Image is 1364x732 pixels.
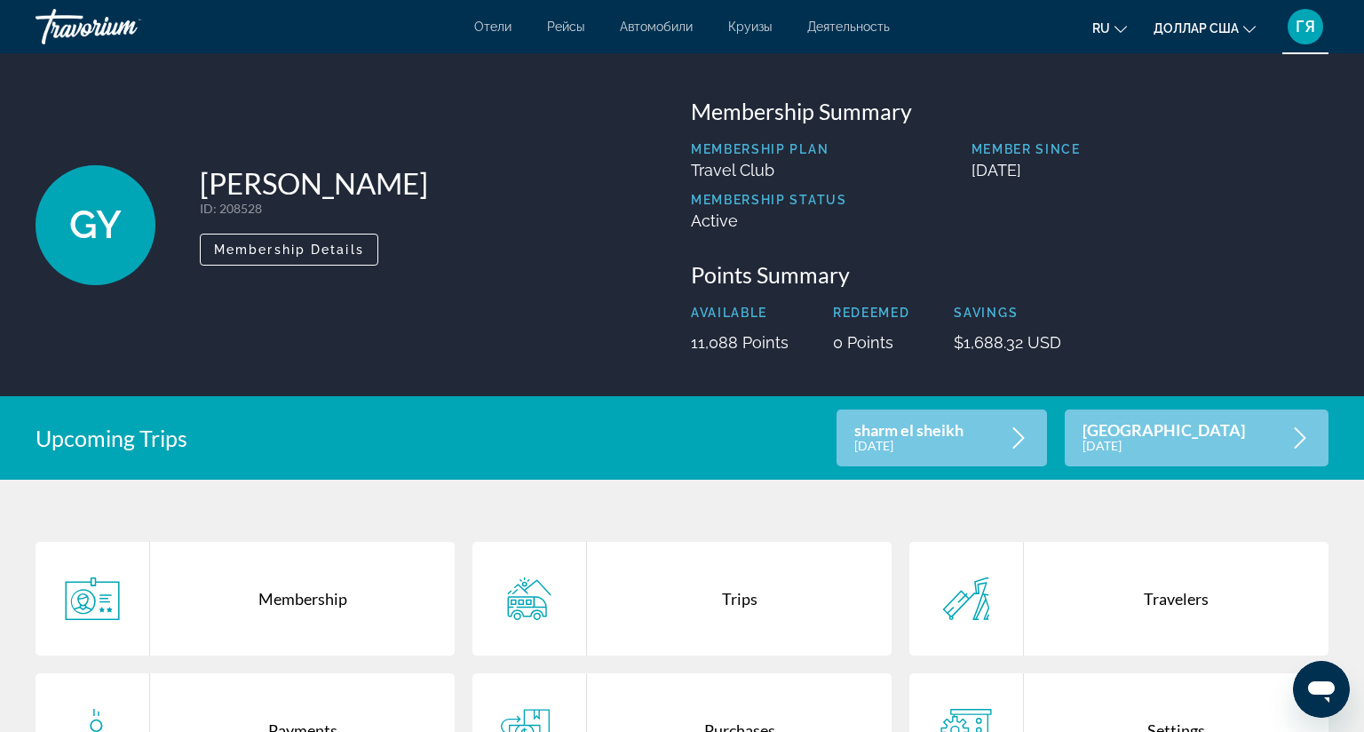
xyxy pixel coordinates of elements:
[36,425,187,451] h2: Upcoming Trips
[1092,15,1127,41] button: Изменить язык
[214,243,364,257] span: Membership Details
[833,306,909,320] p: Redeemed
[474,20,511,34] a: Отели
[69,202,122,248] span: GY
[691,333,789,352] p: 11,088 Points
[954,333,1061,352] p: $1,688.32 USD
[833,333,909,352] p: 0 Points
[1024,542,1328,656] div: Travelers
[954,306,1061,320] p: Savings
[1082,438,1245,453] p: [DATE]
[1293,661,1350,718] iframe: Кнопка запуска окна обмена сообщениями
[200,237,378,257] a: Membership Details
[837,410,1047,466] a: sharm el sheikh[DATE]
[547,20,584,34] a: Рейсы
[1154,21,1239,36] font: доллар США
[691,261,1328,288] h3: Points Summary
[200,165,428,201] h1: [PERSON_NAME]
[36,542,455,656] a: Membership
[854,438,964,453] p: [DATE]
[691,306,789,320] p: Available
[200,201,213,216] span: ID
[807,20,890,34] a: Деятельность
[1065,410,1328,466] a: [GEOGRAPHIC_DATA][DATE]
[909,542,1328,656] a: Travelers
[587,542,892,656] div: Trips
[1154,15,1256,41] button: Изменить валюту
[691,211,847,230] p: Active
[1092,21,1110,36] font: ru
[691,98,1328,124] h3: Membership Summary
[472,542,892,656] a: Trips
[971,142,1328,156] p: Member Since
[150,542,455,656] div: Membership
[36,4,213,50] a: Травориум
[200,201,428,216] p: : 208528
[854,423,964,438] p: sharm el sheikh
[971,161,1328,179] p: [DATE]
[728,20,772,34] a: Круизы
[1082,423,1245,438] p: [GEOGRAPHIC_DATA]
[1282,8,1328,45] button: Меню пользователя
[691,142,847,156] p: Membership Plan
[691,161,847,179] p: Travel Club
[200,234,378,266] button: Membership Details
[1296,17,1315,36] font: ГЯ
[691,193,847,207] p: Membership Status
[620,20,693,34] a: Автомобили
